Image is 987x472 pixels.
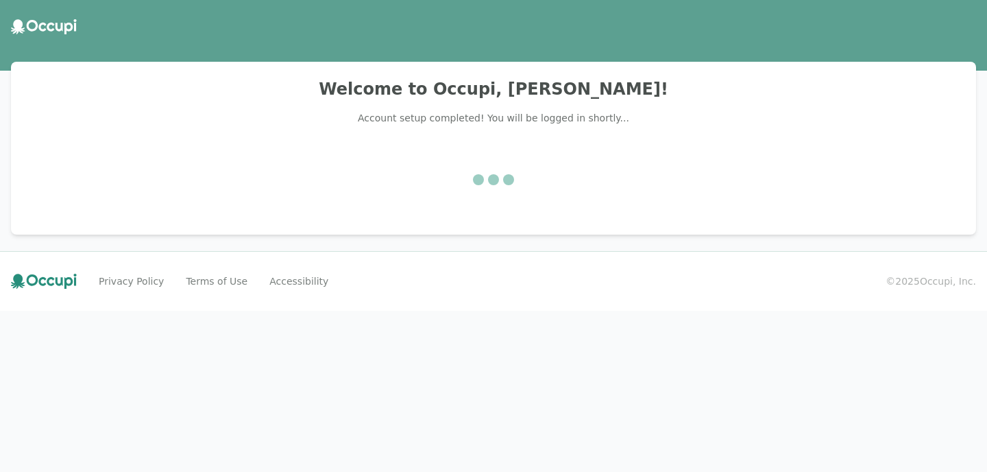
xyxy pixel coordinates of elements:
a: Privacy Policy [99,274,164,288]
h2: Welcome to Occupi, [PERSON_NAME]! [27,78,960,100]
a: Accessibility [269,274,328,288]
small: © 2025 Occupi, Inc. [886,274,976,288]
a: Terms of Use [186,274,247,288]
p: Account setup completed! You will be logged in shortly... [27,111,960,125]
